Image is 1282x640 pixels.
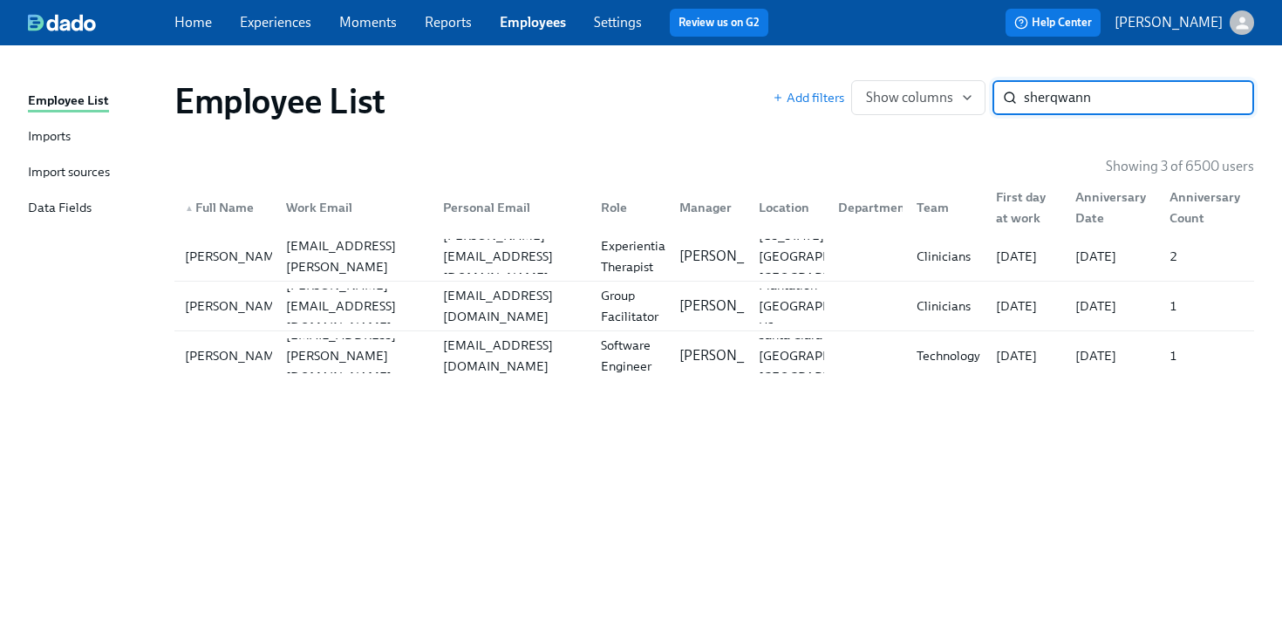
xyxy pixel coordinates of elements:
div: Location [745,190,824,225]
a: Data Fields [28,198,160,220]
div: Anniversary Date [1068,187,1156,228]
p: Showing 3 of 6500 users [1106,157,1254,176]
a: Experiences [240,14,311,31]
p: [PERSON_NAME] [679,247,788,266]
a: Imports [28,126,160,148]
button: Add filters [773,89,844,106]
div: 2 [1163,246,1251,267]
div: 1 [1163,345,1251,366]
div: ▲Full Name [178,190,272,225]
div: Team [910,197,982,218]
div: Group Facilitator [594,285,666,327]
div: [DATE] [989,345,1061,366]
div: Location [752,197,824,218]
div: Department [831,197,917,218]
div: [PERSON_NAME] [178,345,294,366]
a: Import sources [28,162,160,184]
h1: Employee List [174,80,385,122]
div: Full Name [178,197,272,218]
div: First day at work [982,190,1061,225]
div: Plantation [GEOGRAPHIC_DATA] US [752,275,894,337]
p: [PERSON_NAME] [1115,13,1223,32]
img: dado [28,14,96,31]
div: Work Email [272,190,430,225]
div: Clinicians [910,296,982,317]
span: Help Center [1014,14,1092,31]
div: Employee List [28,91,109,112]
button: Review us on G2 [670,9,768,37]
div: [DATE] [1068,246,1156,267]
p: [PERSON_NAME] [679,296,788,316]
div: [DATE] [1068,296,1156,317]
a: Review us on G2 [679,14,760,31]
div: [US_STATE] [GEOGRAPHIC_DATA] [GEOGRAPHIC_DATA] [752,225,894,288]
button: Show columns [851,80,985,115]
div: Experiential Therapist [594,235,676,277]
div: [PERSON_NAME] [178,246,294,267]
div: Personal Email [429,190,587,225]
div: First day at work [989,187,1061,228]
a: Reports [425,14,472,31]
div: Manager [672,197,745,218]
a: Employees [500,14,566,31]
div: [DATE] [1068,345,1156,366]
div: [PERSON_NAME][EMAIL_ADDRESS][PERSON_NAME][DOMAIN_NAME] [279,214,430,298]
a: [PERSON_NAME][PERSON_NAME][EMAIL_ADDRESS][DOMAIN_NAME][EMAIL_ADDRESS][DOMAIN_NAME]Group Facilitat... [174,282,1254,331]
div: Data Fields [28,198,92,220]
a: [PERSON_NAME][EMAIL_ADDRESS][PERSON_NAME][DOMAIN_NAME][EMAIL_ADDRESS][DOMAIN_NAME]Software Engine... [174,331,1254,380]
div: Manager [665,190,745,225]
a: Settings [594,14,642,31]
button: Help Center [1006,9,1101,37]
div: [PERSON_NAME] [178,296,294,317]
span: ▲ [185,204,194,213]
div: Anniversary Date [1061,190,1156,225]
div: Personal Email [436,197,587,218]
div: [PERSON_NAME][PERSON_NAME][EMAIL_ADDRESS][PERSON_NAME][DOMAIN_NAME][PERSON_NAME][EMAIL_ADDRESS][D... [174,232,1254,281]
div: Anniversary Count [1156,190,1251,225]
div: [DATE] [989,246,1061,267]
div: [EMAIL_ADDRESS][DOMAIN_NAME] [436,285,587,327]
p: [PERSON_NAME] [679,346,788,365]
div: Clinicians [910,246,982,267]
div: [PERSON_NAME][EMAIL_ADDRESS][DOMAIN_NAME] [436,225,587,288]
div: 1 [1163,296,1251,317]
div: [PERSON_NAME][PERSON_NAME][EMAIL_ADDRESS][DOMAIN_NAME][EMAIL_ADDRESS][DOMAIN_NAME]Group Facilitat... [174,282,1254,330]
div: Software Engineer [594,335,666,377]
div: [EMAIL_ADDRESS][PERSON_NAME][DOMAIN_NAME] [279,324,430,387]
a: Moments [339,14,397,31]
a: dado [28,14,174,31]
div: Santa Clara [GEOGRAPHIC_DATA] [GEOGRAPHIC_DATA] [752,324,894,387]
a: Home [174,14,212,31]
div: Department [824,190,904,225]
div: [EMAIL_ADDRESS][DOMAIN_NAME] [436,335,587,377]
a: Employee List [28,91,160,112]
div: Role [594,197,666,218]
div: Technology [910,345,987,366]
div: Anniversary Count [1163,187,1251,228]
input: Search by name [1024,80,1254,115]
div: Imports [28,126,71,148]
a: [PERSON_NAME][PERSON_NAME][EMAIL_ADDRESS][PERSON_NAME][DOMAIN_NAME][PERSON_NAME][EMAIL_ADDRESS][D... [174,232,1254,282]
span: Show columns [866,89,971,106]
div: Team [903,190,982,225]
div: Import sources [28,162,110,184]
div: [PERSON_NAME][EMAIL_ADDRESS][DOMAIN_NAME] [279,275,430,337]
div: [DATE] [989,296,1061,317]
button: [PERSON_NAME] [1115,10,1254,35]
div: Work Email [279,197,430,218]
div: Role [587,190,666,225]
